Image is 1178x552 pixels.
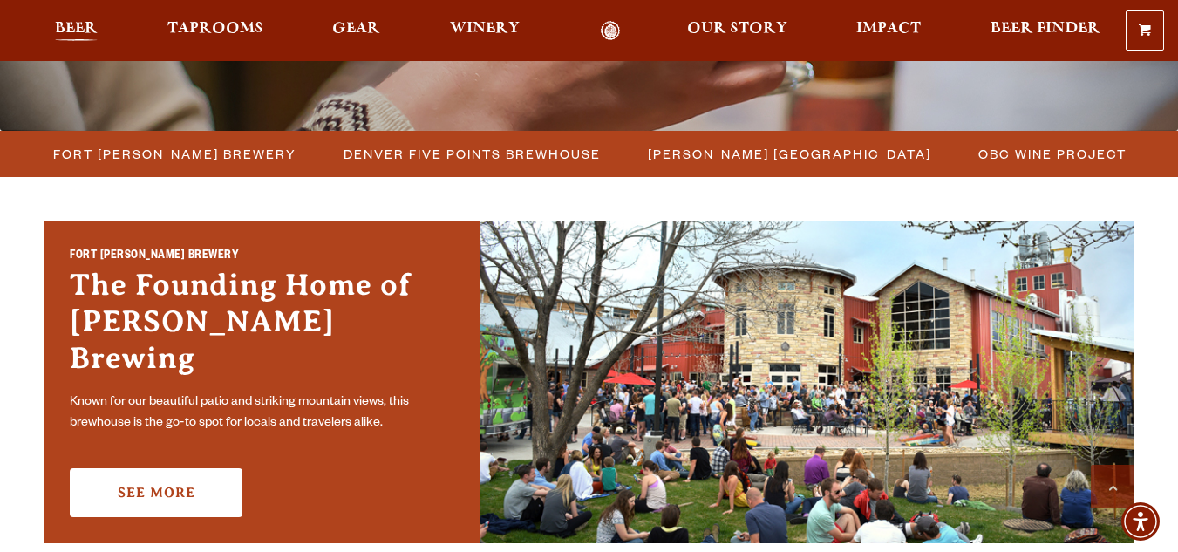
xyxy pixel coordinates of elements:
[70,392,453,434] p: Known for our beautiful patio and striking mountain views, this brewhouse is the go-to spot for l...
[55,22,98,36] span: Beer
[845,21,932,41] a: Impact
[480,221,1134,543] img: Fort Collins Brewery & Taproom'
[70,248,453,268] h2: Fort [PERSON_NAME] Brewery
[167,22,263,36] span: Taprooms
[687,22,787,36] span: Our Story
[43,141,305,167] a: Fort [PERSON_NAME] Brewery
[968,141,1135,167] a: OBC Wine Project
[333,141,609,167] a: Denver Five Points Brewhouse
[332,22,380,36] span: Gear
[1121,502,1160,541] div: Accessibility Menu
[70,468,242,517] a: See More
[578,21,643,41] a: Odell Home
[991,22,1100,36] span: Beer Finder
[321,21,392,41] a: Gear
[1091,465,1134,508] a: Scroll to top
[70,267,453,385] h3: The Founding Home of [PERSON_NAME] Brewing
[156,21,275,41] a: Taprooms
[44,21,109,41] a: Beer
[344,141,601,167] span: Denver Five Points Brewhouse
[439,21,531,41] a: Winery
[856,22,921,36] span: Impact
[53,141,296,167] span: Fort [PERSON_NAME] Brewery
[676,21,799,41] a: Our Story
[450,22,520,36] span: Winery
[978,141,1127,167] span: OBC Wine Project
[648,141,931,167] span: [PERSON_NAME] [GEOGRAPHIC_DATA]
[637,141,940,167] a: [PERSON_NAME] [GEOGRAPHIC_DATA]
[979,21,1112,41] a: Beer Finder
